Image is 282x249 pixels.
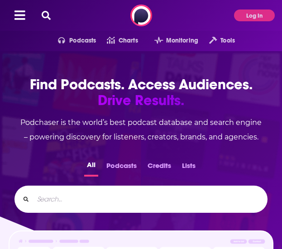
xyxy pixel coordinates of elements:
[84,159,98,177] button: All
[234,10,275,21] button: Log In
[130,5,152,26] img: Podchaser - Follow, Share and Rate Podcasts
[14,92,268,108] span: Drive Results.
[220,34,235,47] span: Tools
[33,192,260,206] input: Search...
[198,34,235,48] button: open menu
[96,34,138,48] a: Charts
[143,34,198,48] button: open menu
[69,34,96,47] span: Podcasts
[179,159,198,177] button: Lists
[145,159,174,177] button: Credits
[14,186,268,213] div: Search...
[14,115,268,144] h2: Podchaser is the world’s best podcast database and search engine – powering discovery for listene...
[119,34,138,47] span: Charts
[166,34,198,47] span: Monitoring
[14,77,268,108] h1: Find Podcasts. Access Audiences.
[104,159,139,177] button: Podcasts
[47,34,96,48] button: open menu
